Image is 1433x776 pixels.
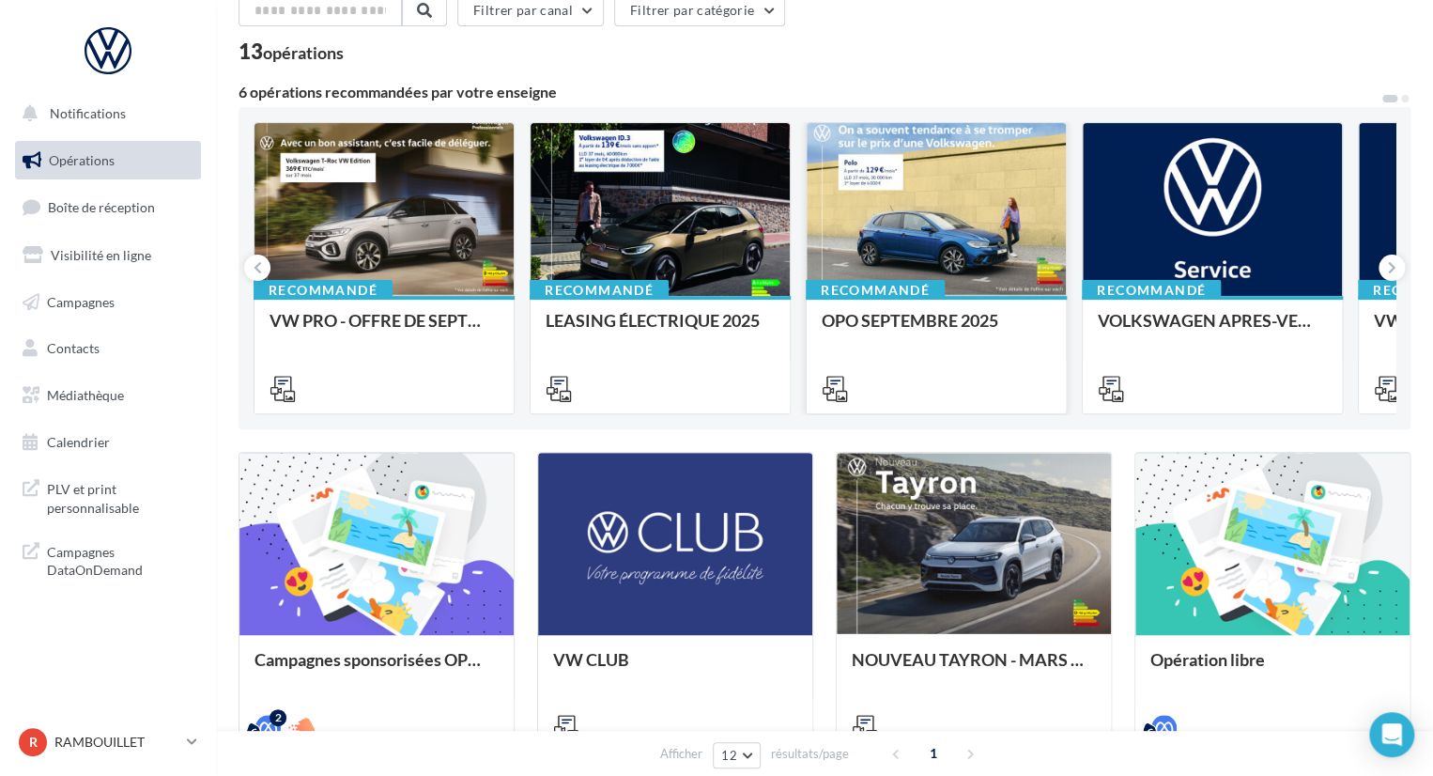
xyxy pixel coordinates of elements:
span: Notifications [50,105,126,121]
a: Boîte de réception [11,187,205,227]
div: LEASING ÉLECTRIQUE 2025 [546,311,775,349]
div: opérations [263,44,344,61]
a: PLV et print personnalisable [11,469,205,524]
span: Calendrier [47,434,110,450]
div: Recommandé [254,280,393,301]
button: Notifications [11,94,197,133]
span: Campagnes [47,293,115,309]
div: OPO SEPTEMBRE 2025 [822,311,1051,349]
span: 12 [721,748,737,763]
span: Boîte de réception [48,199,155,215]
span: 1 [918,738,948,768]
div: Recommandé [530,280,669,301]
span: Afficher [660,745,702,763]
span: Contacts [47,340,100,356]
span: Opérations [49,152,115,168]
span: Campagnes DataOnDemand [47,539,193,580]
div: Recommandé [806,280,945,301]
div: VW PRO - OFFRE DE SEPTEMBRE 25 [270,311,499,349]
div: NOUVEAU TAYRON - MARS 2025 [852,650,1096,688]
span: Visibilité en ligne [51,247,151,263]
div: Open Intercom Messenger [1369,712,1414,757]
div: Recommandé [1082,280,1221,301]
div: 13 [239,41,344,62]
span: R [29,733,38,752]
div: VOLKSWAGEN APRES-VENTE [1098,311,1327,349]
p: RAMBOUILLET [54,733,179,752]
div: Campagnes sponsorisées OPO Septembre [254,650,499,688]
div: VW CLUB [553,650,797,688]
a: Médiathèque [11,376,205,415]
span: Médiathèque [47,387,124,403]
div: Opération libre [1150,650,1394,688]
span: résultats/page [771,745,849,763]
a: Contacts [11,329,205,368]
a: Visibilité en ligne [11,236,205,275]
a: Calendrier [11,423,205,462]
a: Opérations [11,141,205,180]
a: R RAMBOUILLET [15,724,201,760]
span: PLV et print personnalisable [47,476,193,517]
button: 12 [713,742,761,768]
a: Campagnes [11,283,205,322]
div: 2 [270,709,286,726]
a: Campagnes DataOnDemand [11,532,205,587]
div: 6 opérations recommandées par votre enseigne [239,85,1380,100]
